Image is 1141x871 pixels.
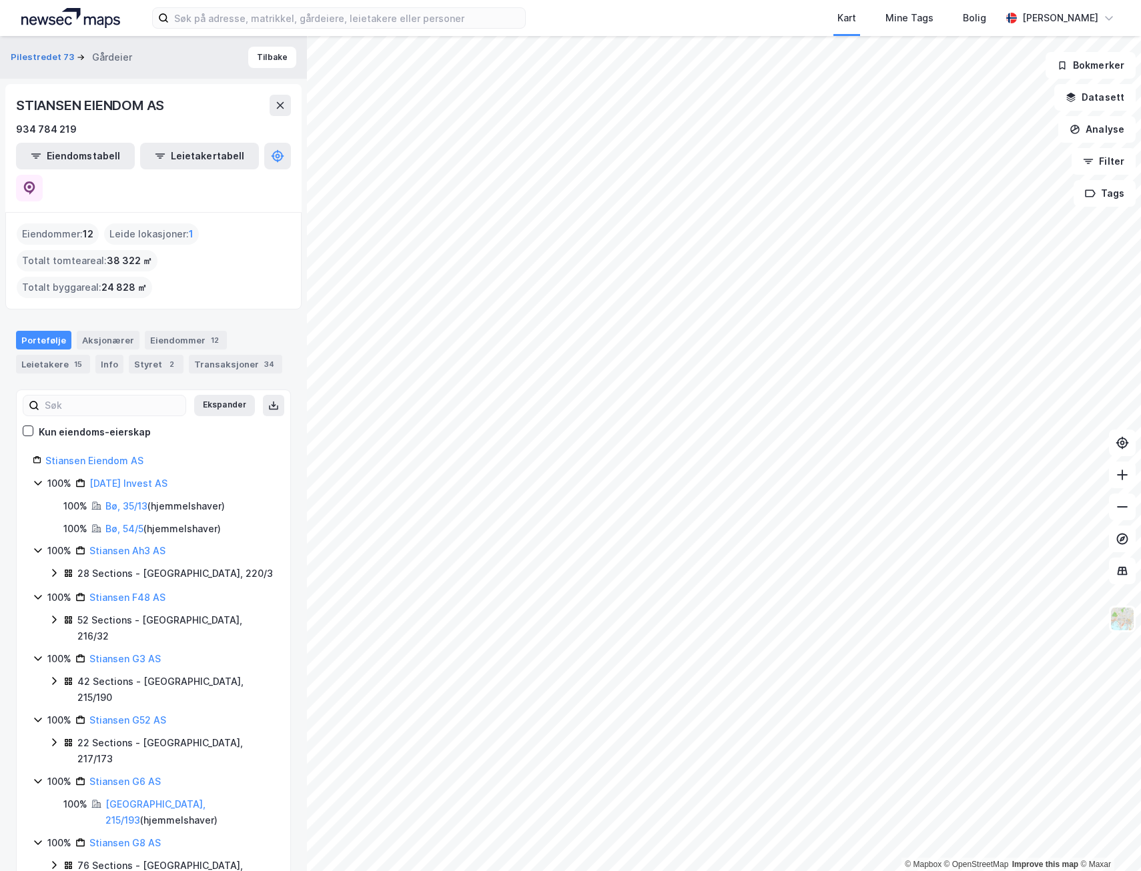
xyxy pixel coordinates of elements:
[45,455,143,466] a: Stiansen Eiendom AS
[169,8,525,28] input: Søk på adresse, matrikkel, gårdeiere, leietakere eller personer
[95,355,123,373] div: Info
[837,10,856,26] div: Kart
[140,143,259,169] button: Leietakertabell
[89,592,165,603] a: Stiansen F48 AS
[47,590,71,606] div: 100%
[83,226,93,242] span: 12
[63,796,87,812] div: 100%
[21,8,120,28] img: logo.a4113a55bc3d86da70a041830d287a7e.svg
[194,395,255,416] button: Ekspander
[89,545,165,556] a: Stiansen Ah3 AS
[107,253,152,269] span: 38 322 ㎡
[262,357,277,371] div: 34
[1054,84,1136,111] button: Datasett
[1074,807,1141,871] iframe: Chat Widget
[89,653,161,664] a: Stiansen G3 AS
[1072,148,1136,175] button: Filter
[77,735,274,767] div: 22 Sections - [GEOGRAPHIC_DATA], 217/173
[105,500,147,512] a: Bø, 35/13
[105,498,225,514] div: ( hjemmelshaver )
[189,355,282,373] div: Transaksjoner
[16,355,90,373] div: Leietakere
[105,798,206,826] a: [GEOGRAPHIC_DATA], 215/193
[1058,116,1136,143] button: Analyse
[165,357,178,371] div: 2
[77,566,273,582] div: 28 Sections - [GEOGRAPHIC_DATA], 220/3
[1074,180,1136,207] button: Tags
[1110,606,1135,632] img: Z
[71,357,85,371] div: 15
[208,333,222,347] div: 12
[47,774,71,790] div: 100%
[1022,10,1098,26] div: [PERSON_NAME]
[47,835,71,851] div: 100%
[89,478,167,489] a: [DATE] Invest AS
[16,95,167,116] div: STIANSEN EIENDOM AS
[963,10,986,26] div: Bolig
[16,331,71,349] div: Portefølje
[105,523,143,534] a: Bø, 54/5
[105,796,274,828] div: ( hjemmelshaver )
[248,47,296,68] button: Tilbake
[89,714,166,726] a: Stiansen G52 AS
[905,860,941,869] a: Mapbox
[92,49,132,65] div: Gårdeier
[11,51,77,64] button: Pilestredet 73
[47,712,71,728] div: 100%
[129,355,183,373] div: Styret
[89,837,161,848] a: Stiansen G8 AS
[944,860,1009,869] a: OpenStreetMap
[39,424,151,440] div: Kun eiendoms-eierskap
[1046,52,1136,79] button: Bokmerker
[77,674,274,706] div: 42 Sections - [GEOGRAPHIC_DATA], 215/190
[63,521,87,537] div: 100%
[17,223,99,245] div: Eiendommer :
[77,612,274,644] div: 52 Sections - [GEOGRAPHIC_DATA], 216/32
[17,250,157,271] div: Totalt tomteareal :
[47,651,71,667] div: 100%
[145,331,227,349] div: Eiendommer
[89,776,161,787] a: Stiansen G6 AS
[47,543,71,559] div: 100%
[101,279,147,295] span: 24 828 ㎡
[16,143,135,169] button: Eiendomstabell
[17,277,152,298] div: Totalt byggareal :
[189,226,194,242] span: 1
[47,476,71,492] div: 100%
[39,395,185,415] input: Søk
[1012,860,1078,869] a: Improve this map
[63,498,87,514] div: 100%
[105,521,221,537] div: ( hjemmelshaver )
[885,10,933,26] div: Mine Tags
[104,223,199,245] div: Leide lokasjoner :
[16,121,77,137] div: 934 784 219
[77,331,139,349] div: Aksjonærer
